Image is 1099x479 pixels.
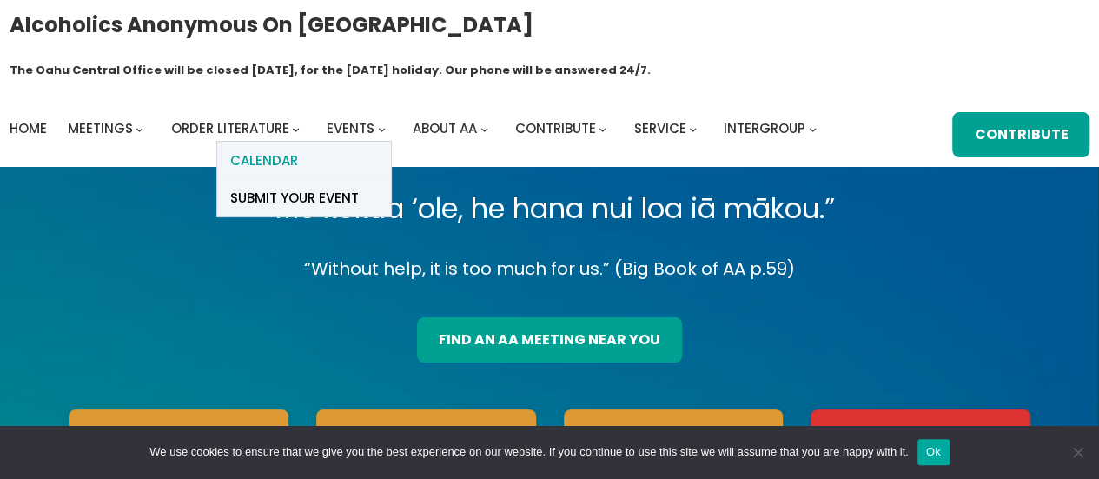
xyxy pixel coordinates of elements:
[10,6,533,43] a: Alcoholics Anonymous on [GEOGRAPHIC_DATA]
[809,125,817,133] button: Intergroup submenu
[10,62,651,79] h1: The Oahu Central Office will be closed [DATE], for the [DATE] holiday. Our phone will be answered...
[10,116,823,141] nav: Intergroup
[689,125,697,133] button: Service submenu
[515,119,596,137] span: Contribute
[1069,443,1086,461] span: No
[417,317,682,363] a: find an aa meeting near you
[68,116,133,141] a: Meetings
[599,125,606,133] button: Contribute submenu
[413,116,477,141] a: About AA
[68,119,133,137] span: Meetings
[515,116,596,141] a: Contribute
[292,125,300,133] button: Order Literature submenu
[952,112,1089,157] a: Contribute
[633,119,685,137] span: Service
[480,125,488,133] button: About AA submenu
[917,439,950,465] button: Ok
[327,119,374,137] span: Events
[149,443,908,461] span: We use cookies to ensure that we give you the best experience on our website. If you continue to ...
[217,142,391,179] a: Calendar
[10,116,47,141] a: Home
[230,186,359,210] span: Submit Your Event
[217,179,391,216] a: Submit Your Event
[10,119,47,137] span: Home
[724,116,805,141] a: Intergroup
[378,125,386,133] button: Events submenu
[170,119,288,137] span: Order Literature
[633,116,685,141] a: Service
[230,149,298,173] span: Calendar
[413,119,477,137] span: About AA
[55,184,1044,233] p: “Me kōkua ‘ole, he hana nui loa iā mākou.”
[327,116,374,141] a: Events
[55,254,1044,284] p: “Without help, it is too much for us.” (Big Book of AA p.59)
[136,125,143,133] button: Meetings submenu
[724,119,805,137] span: Intergroup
